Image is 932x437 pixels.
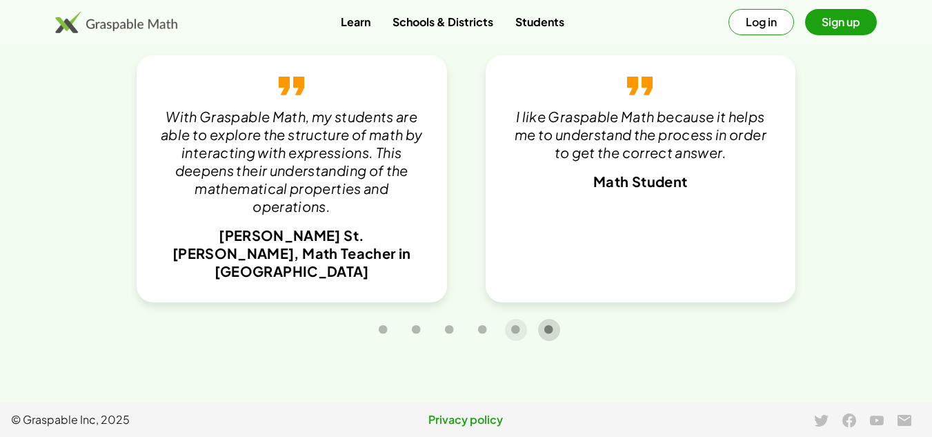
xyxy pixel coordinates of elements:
[172,226,411,280] span: [PERSON_NAME] St. [PERSON_NAME], Math Teacher in [GEOGRAPHIC_DATA]
[439,319,461,341] button: Carousel slide 3 of 6
[508,108,774,162] p: I like Graspable Math because it helps me to understand the process in order to get the correct a...
[315,411,618,428] a: Privacy policy
[504,9,575,35] a: Students
[805,9,877,35] button: Sign up
[538,319,560,341] button: Carousel slide 6 of 6
[330,9,381,35] a: Learn
[406,319,428,341] button: Carousel slide 2 of 6
[159,108,425,215] p: With Graspable Math, my students are able to explore the structure of math by interacting with ex...
[373,319,395,341] button: Carousel slide 1 of 6
[593,173,687,190] span: Math Student
[11,411,315,428] span: © Graspable Inc, 2025
[472,319,494,341] button: Carousel slide 4 of 6
[728,9,794,35] button: Log in
[505,319,527,341] button: Carousel slide 5 of 6
[381,9,504,35] a: Schools & Districts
